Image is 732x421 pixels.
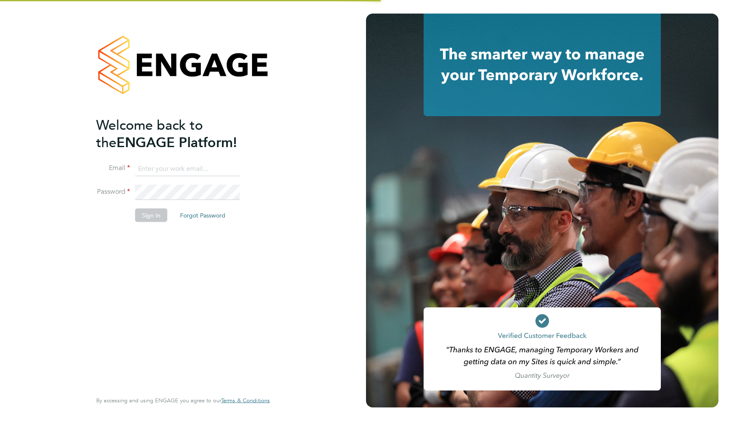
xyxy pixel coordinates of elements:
button: Sign In [135,209,167,222]
h2: ENGAGE Platform! [96,116,261,151]
span: Welcome back to the [96,117,203,151]
a: Terms & Conditions [221,397,270,404]
input: Enter your work email... [135,161,240,176]
label: Password [96,187,130,196]
span: By accessing and using ENGAGE you agree to our [96,397,270,404]
button: Forgot Password [173,209,232,222]
label: Email [96,164,130,173]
